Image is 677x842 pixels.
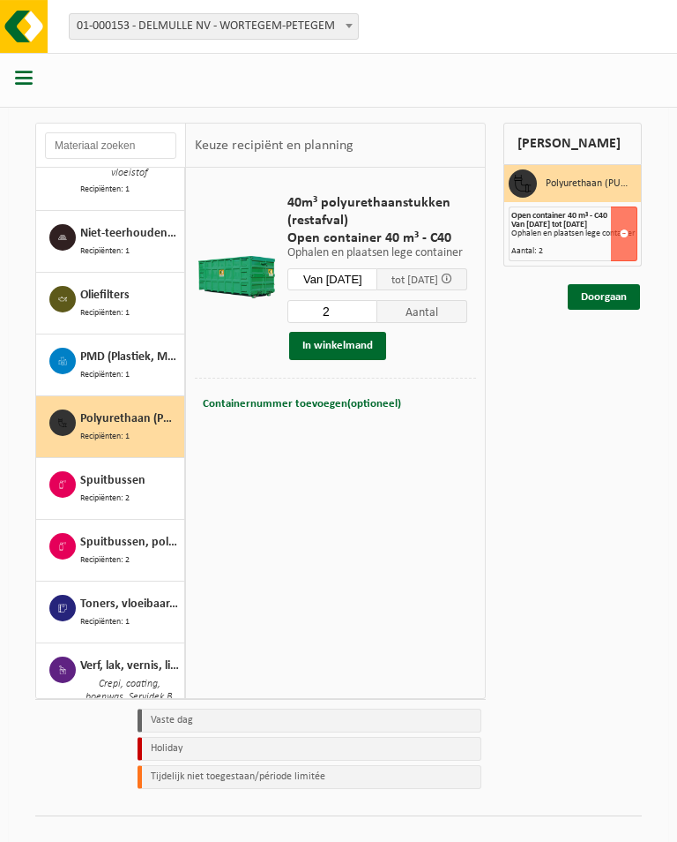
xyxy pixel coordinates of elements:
input: Selecteer datum [287,268,377,290]
span: Recipiënten: 2 [80,491,130,506]
span: Recipiënten: 1 [80,429,130,444]
button: Oliefilters Recipiënten: 1 [36,273,185,335]
span: Crepi, coating, boenwas, Servidek B, UN1263 [80,676,180,719]
a: Doorgaan [568,284,640,310]
button: In winkelmand [289,332,386,360]
div: Ophalen en plaatsen lege container [511,229,635,238]
span: Recipiënten: 1 [80,182,130,197]
span: Recipiënten: 1 [80,305,130,320]
span: Niet-teerhoudende roofing, post-consumer [80,224,180,244]
span: Oliefilters [80,286,130,305]
li: Vaste dag [138,709,481,733]
button: Toners, vloeibaar, niet recycleerbaar, gevaarlijk Recipiënten: 1 [36,582,185,643]
span: Open container 40 m³ - C40 [287,229,467,247]
button: Spuitbussen Recipiënten: 2 [36,458,185,520]
button: Polyurethaan (PU) hard Recipiënten: 1 [36,396,185,458]
button: Verf, lak, vernis, lijm en inkt, industrieel in kleinverpakking Crepi, coating, boenwas, Servidek... [36,643,185,748]
li: Holiday [138,737,481,761]
div: [PERSON_NAME] [503,123,642,165]
span: Polyurethaan (PU) hard [80,410,180,429]
span: 01-000153 - DELMULLE NV - WORTEGEM-PETEGEM [69,13,359,40]
button: PMD (Plastiek, Metaal, Drankkartons) (bedrijven) Recipiënten: 1 [36,335,185,396]
h3: Polyurethaan (PU) hard [546,169,628,198]
span: 01-000153 - DELMULLE NV - WORTEGEM-PETEGEM [70,14,358,39]
span: Containernummer toevoegen(optioneel) [203,398,401,410]
span: Aantal [377,300,467,323]
span: Open container 40 m³ - C40 [511,211,607,221]
span: Recipiënten: 1 [80,244,130,259]
button: Containernummer toevoegen(optioneel) [201,392,403,417]
span: 40m³ polyurethaanstukken (restafval) [287,194,467,229]
span: Recipiënten: 1 [80,614,130,629]
span: Recipiënten: 1 [80,367,130,382]
span: PMD (Plastiek, Metaal, Drankkartons) (bedrijven) [80,348,180,367]
span: Spuitbussen, polyurethaan (PU) [80,533,180,553]
span: tot [DATE] [391,274,438,286]
button: Spuitbussen, polyurethaan (PU) Recipiënten: 2 [36,520,185,582]
span: Spuitbussen [80,471,145,491]
div: Aantal: 2 [511,247,635,256]
p: Ophalen en plaatsen lege container [287,247,467,259]
strong: Van [DATE] tot [DATE] [511,220,587,229]
span: Toners, vloeibaar, niet recycleerbaar, gevaarlijk [80,595,180,614]
li: Tijdelijk niet toegestaan/période limitée [138,765,481,789]
div: Keuze recipiënt en planning [186,124,362,168]
span: Recipiënten: 2 [80,553,130,568]
button: Niet-teerhoudende roofing, post-consumer Recipiënten: 1 [36,211,185,273]
span: Verf, lak, vernis, lijm en inkt, industrieel in kleinverpakking [80,657,180,676]
input: Materiaal zoeken [45,132,176,159]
